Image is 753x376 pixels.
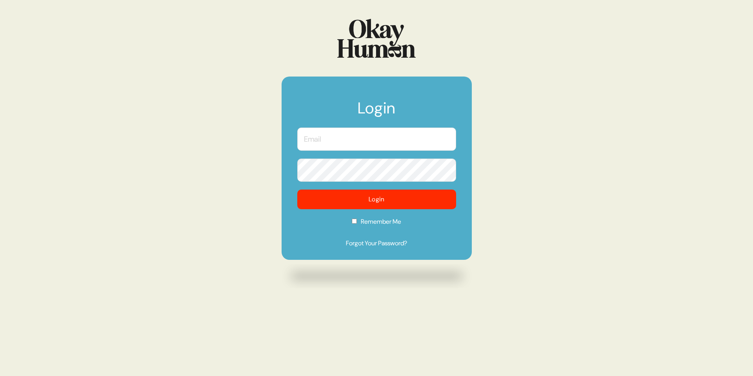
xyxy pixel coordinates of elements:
input: Email [297,128,456,151]
input: Remember Me [352,219,357,224]
img: Drop shadow [282,264,472,288]
label: Remember Me [297,217,456,232]
h1: Login [297,100,456,124]
button: Login [297,190,456,209]
a: Forgot Your Password? [297,239,456,248]
img: Logo [337,19,416,58]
